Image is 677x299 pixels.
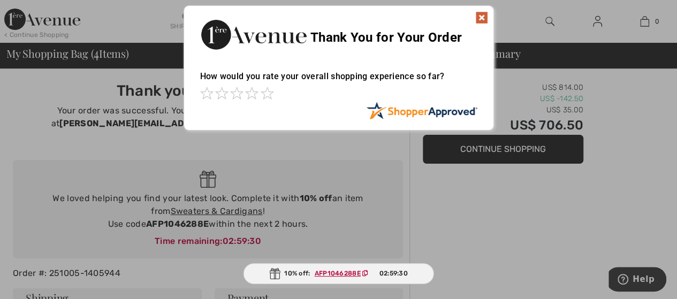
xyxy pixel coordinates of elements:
[200,17,307,52] img: Thank You for Your Order
[379,269,407,278] span: 02:59:30
[243,263,434,284] div: 10% off:
[269,268,280,279] img: Gift.svg
[200,60,477,102] div: How would you rate your overall shopping experience so far?
[310,30,462,45] span: Thank You for Your Order
[475,11,488,24] img: x
[24,7,46,17] span: Help
[315,270,361,277] ins: AFP1046288E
